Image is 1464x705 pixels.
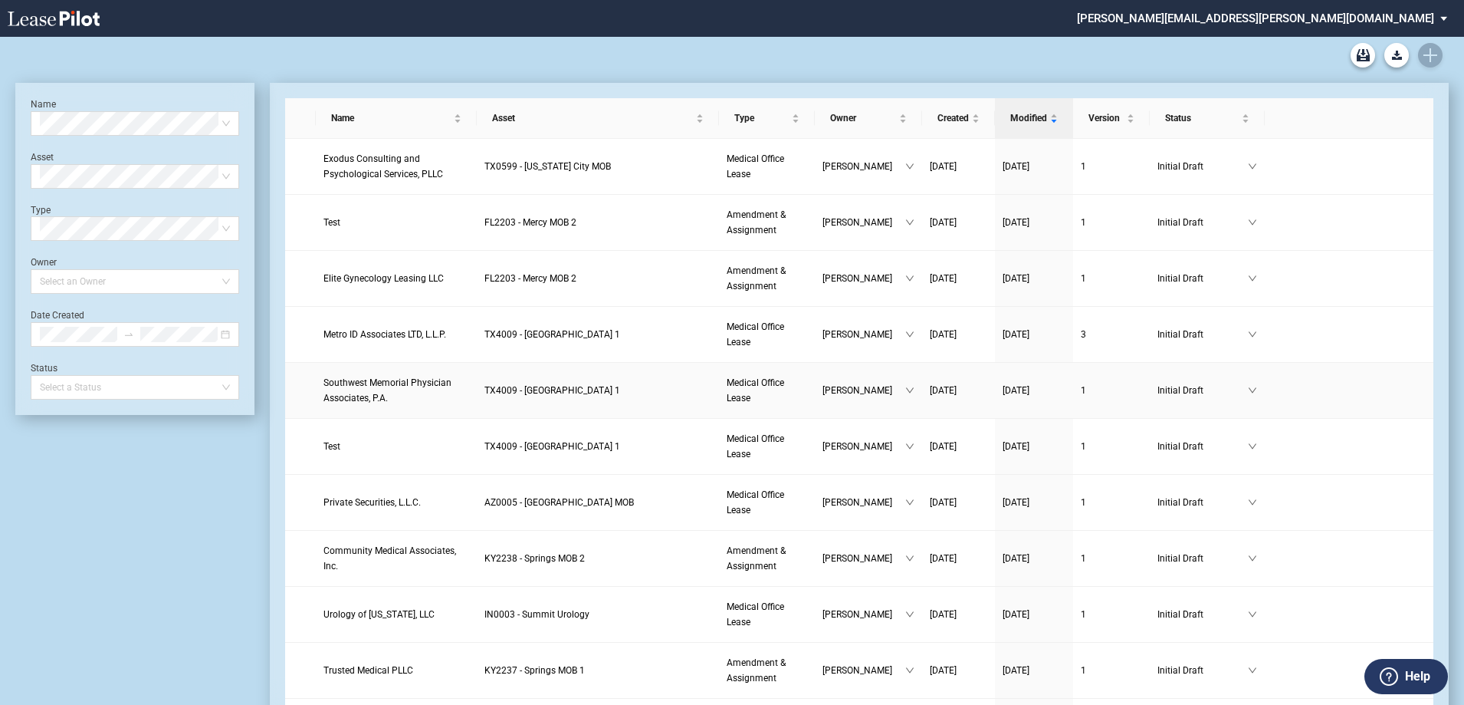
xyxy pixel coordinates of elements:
a: Medical Office Lease [727,431,807,462]
span: down [1248,442,1257,451]
span: 1 [1081,609,1086,620]
th: Owner [815,98,922,139]
span: Metro ID Associates LTD, L.L.P. [323,329,446,340]
span: [DATE] [930,441,957,452]
span: down [1248,666,1257,675]
span: Created [937,110,969,126]
a: KY2237 - Springs MOB 1 [484,663,711,678]
a: 1 [1081,159,1142,174]
a: [DATE] [1003,159,1065,174]
span: [PERSON_NAME] [822,327,905,342]
span: AZ0005 - North Mountain MOB [484,497,634,508]
a: TX4009 - [GEOGRAPHIC_DATA] 1 [484,439,711,454]
span: [DATE] [930,609,957,620]
span: Amendment & Assignment [727,209,786,236]
a: Private Securities, L.L.C. [323,495,470,510]
span: Elite Gynecology Leasing LLC [323,273,444,284]
span: [PERSON_NAME] [822,271,905,286]
a: [DATE] [930,159,987,174]
span: Asset [492,110,693,126]
span: Initial Draft [1157,439,1248,454]
th: Name [316,98,478,139]
span: Trusted Medical PLLC [323,665,413,676]
span: FL2203 - Mercy MOB 2 [484,217,576,228]
span: [PERSON_NAME] [822,383,905,398]
span: TX0599 - Texas City MOB [484,161,611,172]
a: Medical Office Lease [727,487,807,518]
a: [DATE] [1003,551,1065,566]
span: down [1248,610,1257,619]
span: [DATE] [930,161,957,172]
a: Test [323,215,470,230]
th: Created [922,98,995,139]
span: 1 [1081,385,1086,396]
span: [DATE] [930,553,957,564]
span: to [123,329,134,340]
a: Trusted Medical PLLC [323,663,470,678]
span: [DATE] [930,217,957,228]
a: [DATE] [930,327,987,342]
span: down [1248,386,1257,395]
span: down [1248,162,1257,171]
a: [DATE] [930,383,987,398]
a: Amendment & Assignment [727,207,807,238]
span: Initial Draft [1157,327,1248,342]
span: Initial Draft [1157,383,1248,398]
span: down [905,554,914,563]
span: Medical Office Lease [727,489,784,516]
a: [DATE] [1003,271,1065,286]
span: down [1248,274,1257,283]
span: [DATE] [930,497,957,508]
a: IN0003 - Summit Urology [484,607,711,622]
span: Exodus Consulting and Psychological Services, PLLC [323,153,443,180]
a: Archive [1351,43,1375,68]
span: [DATE] [1003,553,1029,564]
span: down [1248,554,1257,563]
a: [DATE] [1003,439,1065,454]
span: [PERSON_NAME] [822,607,905,622]
span: [DATE] [1003,329,1029,340]
span: [DATE] [1003,665,1029,676]
span: KY2237 - Springs MOB 1 [484,665,585,676]
span: [DATE] [1003,161,1029,172]
a: 1 [1081,495,1142,510]
span: [DATE] [1003,217,1029,228]
a: Medical Office Lease [727,599,807,630]
span: [DATE] [1003,609,1029,620]
md-menu: Download Blank Form List [1380,43,1413,68]
a: Medical Office Lease [727,375,807,406]
a: [DATE] [930,215,987,230]
span: [PERSON_NAME] [822,439,905,454]
button: Download Blank Form [1384,43,1409,68]
span: Medical Office Lease [727,433,784,460]
span: [PERSON_NAME] [822,663,905,678]
a: [DATE] [1003,663,1065,678]
a: 1 [1081,439,1142,454]
a: AZ0005 - [GEOGRAPHIC_DATA] MOB [484,495,711,510]
span: Initial Draft [1157,663,1248,678]
span: Medical Office Lease [727,153,784,180]
a: Urology of [US_STATE], LLC [323,607,470,622]
span: [PERSON_NAME] [822,551,905,566]
span: Medical Office Lease [727,377,784,404]
span: down [905,274,914,283]
span: down [905,610,914,619]
a: Community Medical Associates, Inc. [323,543,470,574]
a: [DATE] [1003,215,1065,230]
a: Amendment & Assignment [727,543,807,574]
span: [DATE] [1003,273,1029,284]
a: [DATE] [1003,495,1065,510]
a: Elite Gynecology Leasing LLC [323,271,470,286]
span: Amendment & Assignment [727,545,786,572]
span: [DATE] [930,665,957,676]
span: Initial Draft [1157,495,1248,510]
span: 1 [1081,161,1086,172]
a: 3 [1081,327,1142,342]
label: Owner [31,257,57,268]
span: down [1248,498,1257,507]
span: down [905,498,914,507]
span: down [905,666,914,675]
th: Version [1073,98,1150,139]
button: Help [1364,659,1448,694]
a: [DATE] [930,551,987,566]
